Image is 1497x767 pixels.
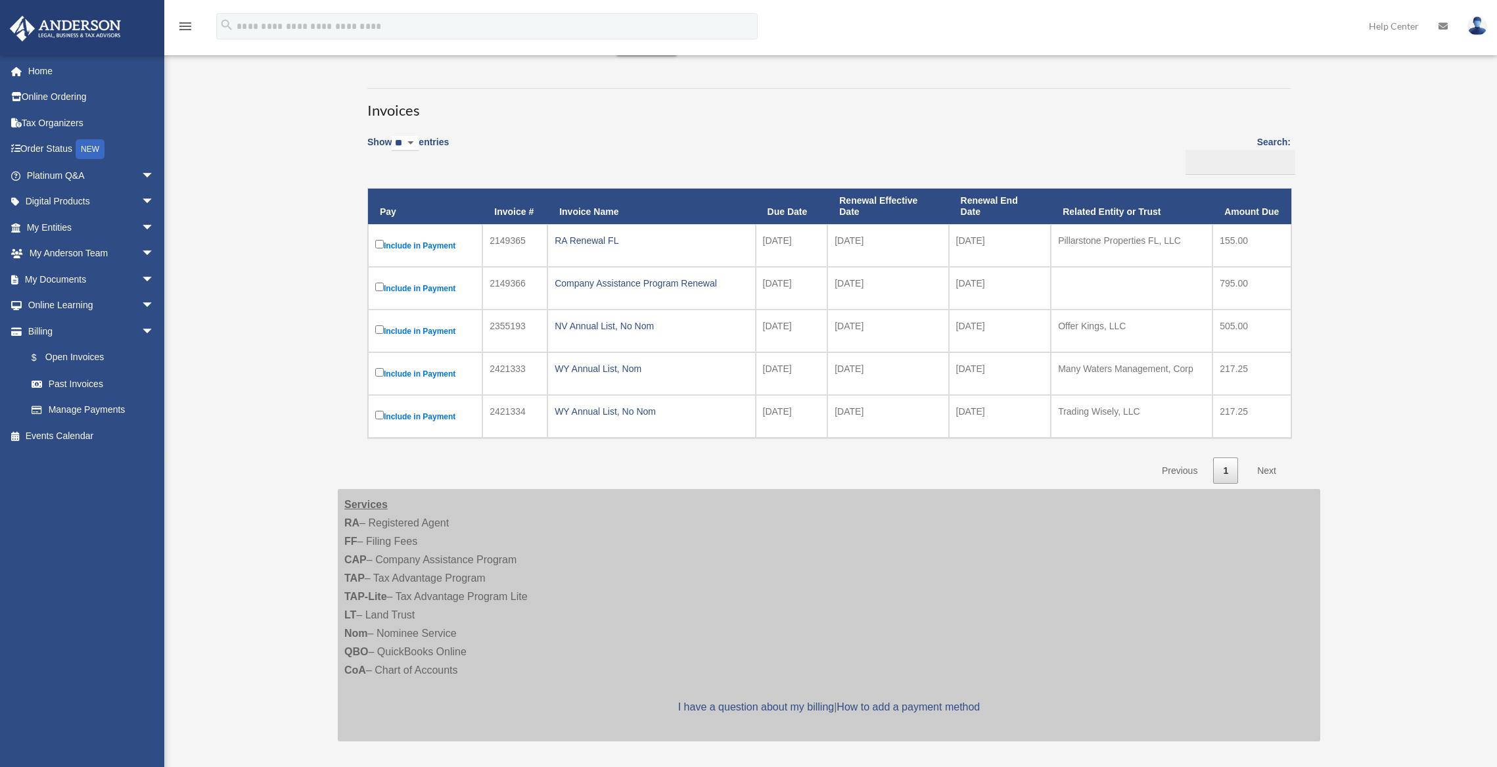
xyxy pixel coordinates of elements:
label: Include in Payment [375,323,475,339]
div: Company Assistance Program Renewal [555,274,748,292]
td: 2421334 [482,395,547,438]
th: Invoice Name: activate to sort column ascending [547,189,755,224]
td: 155.00 [1212,224,1291,267]
strong: RA [344,517,359,528]
th: Related Entity or Trust: activate to sort column ascending [1051,189,1212,224]
div: NV Annual List, No Nom [555,317,748,335]
input: Include in Payment [375,368,384,377]
strong: Services [344,499,388,510]
span: arrow_drop_down [141,189,168,216]
select: Showentries [392,136,419,151]
td: 217.25 [1212,395,1291,438]
input: Include in Payment [375,411,384,419]
td: Many Waters Management, Corp [1051,352,1212,395]
div: WY Annual List, Nom [555,360,748,378]
a: $Open Invoices [18,344,161,371]
label: Include in Payment [375,408,475,425]
span: arrow_drop_down [141,292,168,319]
label: Include in Payment [375,280,475,296]
p: | [344,698,1314,716]
strong: CoA [344,664,366,676]
td: [DATE] [949,395,1051,438]
th: Pay: activate to sort column descending [368,189,482,224]
input: Include in Payment [375,283,384,291]
i: search [219,18,234,32]
h3: Invoices [367,88,1291,121]
td: Trading Wisely, LLC [1051,395,1212,438]
strong: FF [344,536,357,547]
span: arrow_drop_down [141,241,168,267]
td: [DATE] [827,395,948,438]
span: $ [39,350,45,366]
td: [DATE] [827,310,948,352]
th: Renewal Effective Date: activate to sort column ascending [827,189,948,224]
td: [DATE] [827,352,948,395]
a: Home [9,58,174,84]
label: Include in Payment [375,237,475,254]
img: User Pic [1467,16,1487,35]
strong: CAP [344,554,367,565]
a: Online Ordering [9,84,174,110]
strong: LT [344,609,356,620]
td: 2149365 [482,224,547,267]
a: How to add a payment method [837,701,980,712]
th: Renewal End Date: activate to sort column ascending [949,189,1051,224]
span: arrow_drop_down [141,266,168,293]
td: [DATE] [756,395,828,438]
a: Online Learningarrow_drop_down [9,292,174,319]
label: Show entries [367,134,449,164]
span: arrow_drop_down [141,214,168,241]
a: menu [177,23,193,34]
a: Next [1247,457,1286,484]
div: NEW [76,139,104,159]
a: Billingarrow_drop_down [9,318,168,344]
td: [DATE] [949,224,1051,267]
a: Tax Organizers [9,110,174,136]
td: [DATE] [949,352,1051,395]
td: [DATE] [949,267,1051,310]
a: Past Invoices [18,371,168,397]
span: arrow_drop_down [141,162,168,189]
strong: QBO [344,646,368,657]
td: [DATE] [827,224,948,267]
a: My Documentsarrow_drop_down [9,266,174,292]
a: 1 [1213,457,1238,484]
a: Manage Payments [18,397,168,423]
img: Anderson Advisors Platinum Portal [6,16,125,41]
td: [DATE] [949,310,1051,352]
a: I have a question about my billing [678,701,834,712]
a: My Anderson Teamarrow_drop_down [9,241,174,267]
div: – Registered Agent – Filing Fees – Company Assistance Program – Tax Advantage Program – Tax Advan... [338,489,1320,741]
td: 505.00 [1212,310,1291,352]
a: My Entitiesarrow_drop_down [9,214,174,241]
td: 2355193 [482,310,547,352]
strong: Nom [344,628,368,639]
input: Include in Payment [375,240,384,248]
td: [DATE] [756,224,828,267]
label: Include in Payment [375,365,475,382]
td: 2149366 [482,267,547,310]
a: Platinum Q&Aarrow_drop_down [9,162,174,189]
td: 795.00 [1212,267,1291,310]
td: [DATE] [827,267,948,310]
td: [DATE] [756,267,828,310]
th: Due Date: activate to sort column ascending [756,189,828,224]
a: Order StatusNEW [9,136,174,163]
span: arrow_drop_down [141,318,168,345]
div: RA Renewal FL [555,231,748,250]
td: [DATE] [756,352,828,395]
i: menu [177,18,193,34]
a: Previous [1152,457,1207,484]
a: Events Calendar [9,423,174,449]
input: Include in Payment [375,325,384,334]
td: [DATE] [756,310,828,352]
label: Search: [1181,134,1291,175]
td: 217.25 [1212,352,1291,395]
th: Invoice #: activate to sort column ascending [482,189,547,224]
div: WY Annual List, No Nom [555,402,748,421]
a: Digital Productsarrow_drop_down [9,189,174,215]
td: 2421333 [482,352,547,395]
th: Amount Due: activate to sort column ascending [1212,189,1291,224]
input: Search: [1186,150,1295,175]
td: Offer Kings, LLC [1051,310,1212,352]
